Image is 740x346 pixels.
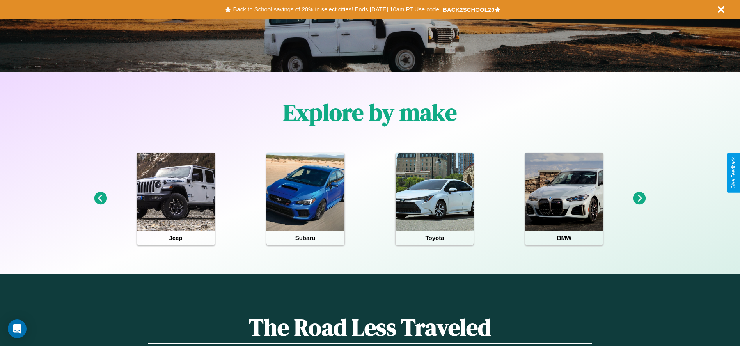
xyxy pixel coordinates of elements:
h1: The Road Less Traveled [148,311,592,344]
h4: Toyota [396,231,474,245]
h4: BMW [525,231,603,245]
h4: Subaru [266,231,344,245]
b: BACK2SCHOOL20 [443,6,495,13]
h4: Jeep [137,231,215,245]
div: Open Intercom Messenger [8,319,27,338]
h1: Explore by make [283,96,457,128]
div: Give Feedback [731,157,736,189]
button: Back to School savings of 20% in select cities! Ends [DATE] 10am PT.Use code: [231,4,442,15]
